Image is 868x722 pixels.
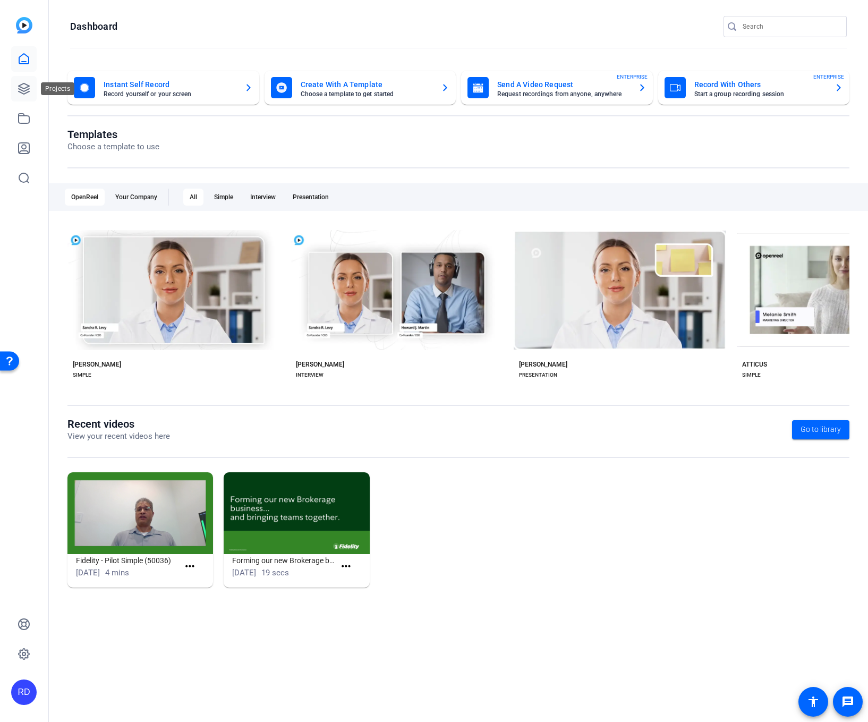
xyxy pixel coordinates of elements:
[265,71,456,105] button: Create With A TemplateChoose a template to get started
[76,554,179,567] h1: Fidelity - Pilot Simple (50036)
[67,418,170,430] h1: Recent videos
[105,568,129,577] span: 4 mins
[104,78,236,91] mat-card-title: Instant Self Record
[73,360,121,369] div: [PERSON_NAME]
[70,20,117,33] h1: Dashboard
[742,371,761,379] div: SIMPLE
[813,73,844,81] span: ENTERPRISE
[11,679,37,705] div: RD
[67,71,259,105] button: Instant Self RecordRecord yourself or your screen
[16,17,32,33] img: blue-gradient.svg
[792,420,849,439] a: Go to library
[73,371,91,379] div: SIMPLE
[497,78,629,91] mat-card-title: Send A Video Request
[694,78,827,91] mat-card-title: Record With Others
[617,73,648,81] span: ENTERPRISE
[519,360,567,369] div: [PERSON_NAME]
[658,71,850,105] button: Record With OthersStart a group recording sessionENTERPRISE
[801,424,841,435] span: Go to library
[296,360,344,369] div: [PERSON_NAME]
[232,568,256,577] span: [DATE]
[497,91,629,97] mat-card-subtitle: Request recordings from anyone, anywhere
[743,20,838,33] input: Search
[109,189,164,206] div: Your Company
[339,560,353,573] mat-icon: more_horiz
[841,695,854,708] mat-icon: message
[183,560,197,573] mat-icon: more_horiz
[232,554,335,567] h1: Forming our new Brokerage business
[67,472,213,554] img: Fidelity - Pilot Simple (50036)
[461,71,653,105] button: Send A Video RequestRequest recordings from anyone, anywhereENTERPRISE
[104,91,236,97] mat-card-subtitle: Record yourself or your screen
[67,430,170,443] p: View your recent videos here
[67,128,159,141] h1: Templates
[65,189,105,206] div: OpenReel
[519,371,557,379] div: PRESENTATION
[261,568,289,577] span: 19 secs
[208,189,240,206] div: Simple
[224,472,369,554] img: Forming our new Brokerage business
[286,189,335,206] div: Presentation
[76,568,100,577] span: [DATE]
[742,360,767,369] div: ATTICUS
[694,91,827,97] mat-card-subtitle: Start a group recording session
[807,695,820,708] mat-icon: accessibility
[183,189,203,206] div: All
[67,141,159,153] p: Choose a template to use
[301,91,433,97] mat-card-subtitle: Choose a template to get started
[244,189,282,206] div: Interview
[301,78,433,91] mat-card-title: Create With A Template
[296,371,324,379] div: INTERVIEW
[41,82,74,95] div: Projects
